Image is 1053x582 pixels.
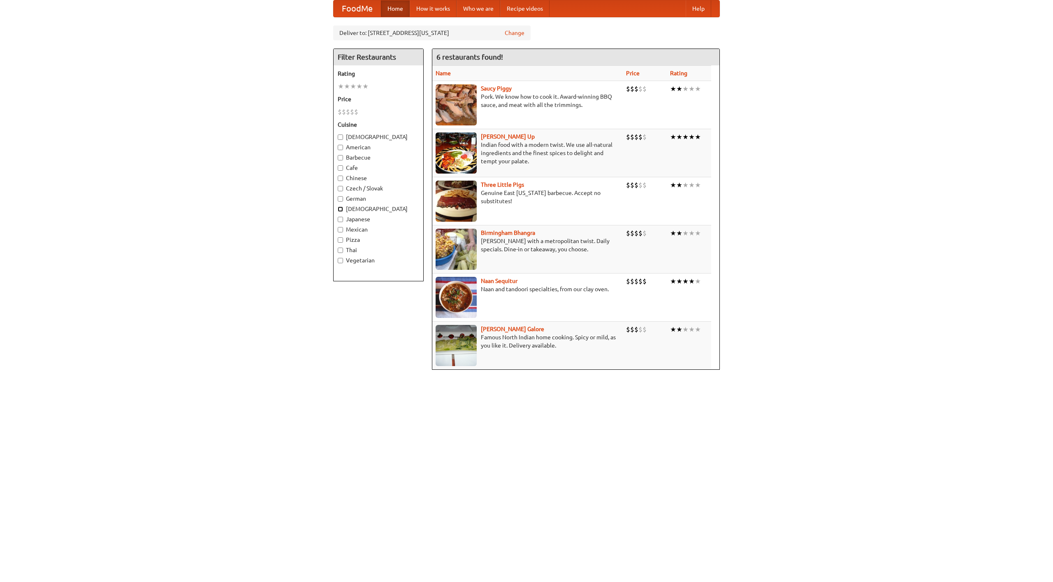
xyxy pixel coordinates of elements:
[481,133,535,140] b: [PERSON_NAME] Up
[682,277,689,286] li: ★
[626,181,630,190] li: $
[338,184,419,192] label: Czech / Slovak
[695,181,701,190] li: ★
[634,277,638,286] li: $
[642,84,647,93] li: $
[338,227,343,232] input: Mexican
[634,132,638,141] li: $
[436,132,477,174] img: curryup.jpg
[481,85,512,92] b: Saucy Piggy
[626,277,630,286] li: $
[350,107,354,116] li: $
[436,325,477,366] img: currygalore.jpg
[630,84,634,93] li: $
[626,132,630,141] li: $
[638,181,642,190] li: $
[638,84,642,93] li: $
[626,325,630,334] li: $
[338,133,419,141] label: [DEMOGRAPHIC_DATA]
[436,93,619,109] p: Pork. We know how to cook it. Award-winning BBQ sauce, and meat with all the trimmings.
[338,155,343,160] input: Barbecue
[500,0,550,17] a: Recipe videos
[481,230,535,236] a: Birmingham Bhangra
[338,174,419,182] label: Chinese
[338,248,343,253] input: Thai
[689,132,695,141] li: ★
[338,121,419,129] h5: Cuisine
[338,82,344,91] li: ★
[338,153,419,162] label: Barbecue
[338,205,419,213] label: [DEMOGRAPHIC_DATA]
[333,26,531,40] div: Deliver to: [STREET_ADDRESS][US_STATE]
[676,132,682,141] li: ★
[634,181,638,190] li: $
[338,95,419,103] h5: Price
[338,145,343,150] input: American
[626,70,640,77] a: Price
[676,229,682,238] li: ★
[338,217,343,222] input: Japanese
[344,82,350,91] li: ★
[338,165,343,171] input: Cafe
[338,107,342,116] li: $
[695,84,701,93] li: ★
[682,229,689,238] li: ★
[670,70,687,77] a: Rating
[642,229,647,238] li: $
[481,326,544,332] a: [PERSON_NAME] Galore
[436,70,451,77] a: Name
[642,277,647,286] li: $
[338,186,343,191] input: Czech / Slovak
[338,215,419,223] label: Japanese
[342,107,346,116] li: $
[695,277,701,286] li: ★
[338,143,419,151] label: American
[634,229,638,238] li: $
[338,225,419,234] label: Mexican
[362,82,369,91] li: ★
[338,246,419,254] label: Thai
[436,229,477,270] img: bhangra.jpg
[626,84,630,93] li: $
[338,134,343,140] input: [DEMOGRAPHIC_DATA]
[676,325,682,334] li: ★
[634,325,638,334] li: $
[410,0,457,17] a: How it works
[346,107,350,116] li: $
[638,325,642,334] li: $
[686,0,711,17] a: Help
[676,181,682,190] li: ★
[682,181,689,190] li: ★
[481,278,517,284] a: Naan Sequitur
[689,229,695,238] li: ★
[436,84,477,125] img: saucy.jpg
[338,195,419,203] label: German
[481,181,524,188] a: Three Little Pigs
[334,0,381,17] a: FoodMe
[670,181,676,190] li: ★
[436,189,619,205] p: Genuine East [US_STATE] barbecue. Accept no substitutes!
[436,277,477,318] img: naansequitur.jpg
[436,141,619,165] p: Indian food with a modern twist. We use all-natural ingredients and the finest spices to delight ...
[354,107,358,116] li: $
[338,237,343,243] input: Pizza
[381,0,410,17] a: Home
[338,196,343,202] input: German
[642,132,647,141] li: $
[689,277,695,286] li: ★
[630,132,634,141] li: $
[338,176,343,181] input: Chinese
[338,206,343,212] input: [DEMOGRAPHIC_DATA]
[436,285,619,293] p: Naan and tandoori specialties, from our clay oven.
[695,325,701,334] li: ★
[689,325,695,334] li: ★
[638,277,642,286] li: $
[436,237,619,253] p: [PERSON_NAME] with a metropolitan twist. Daily specials. Dine-in or takeaway, you choose.
[638,132,642,141] li: $
[634,84,638,93] li: $
[630,325,634,334] li: $
[676,84,682,93] li: ★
